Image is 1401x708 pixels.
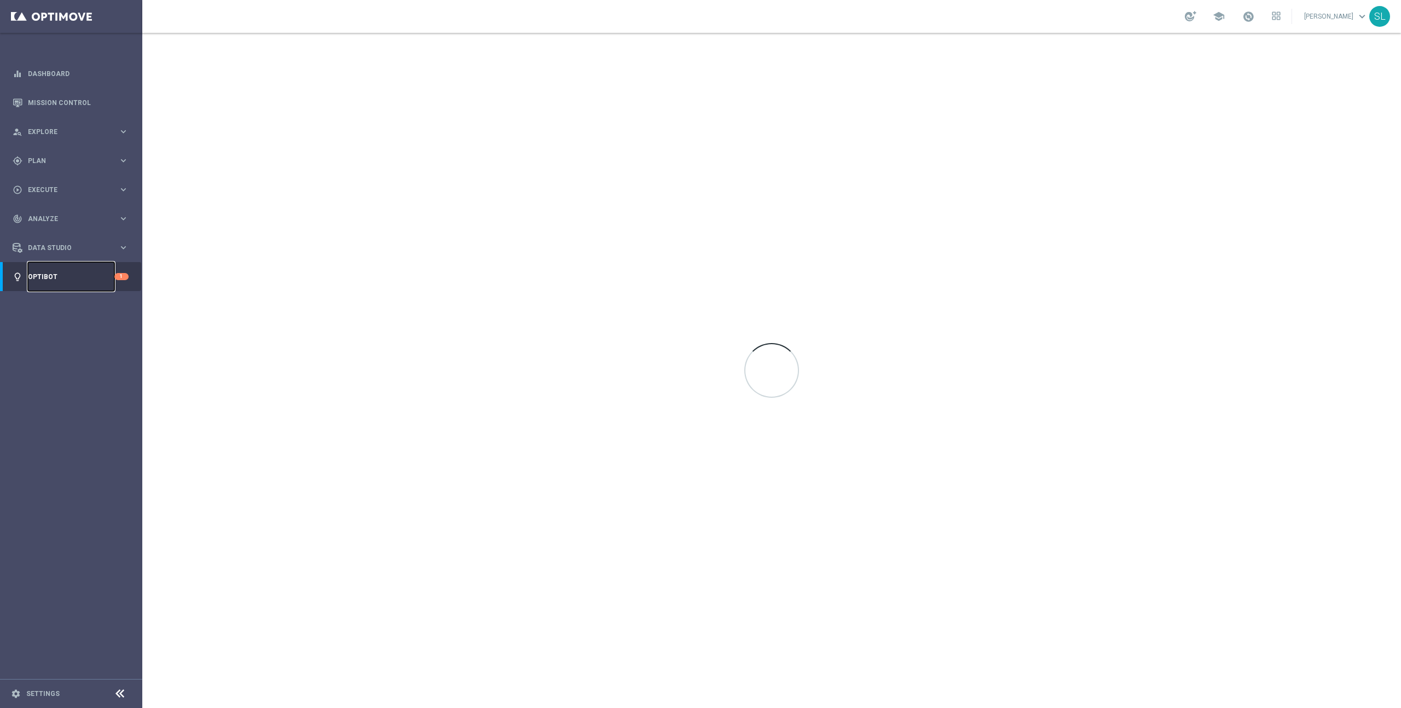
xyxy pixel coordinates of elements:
[28,187,118,193] span: Execute
[28,245,118,251] span: Data Studio
[12,272,129,281] button: lightbulb Optibot 1
[13,243,118,253] div: Data Studio
[13,69,22,79] i: equalizer
[13,185,22,195] i: play_circle_outline
[13,88,129,117] div: Mission Control
[1303,8,1369,25] a: [PERSON_NAME]keyboard_arrow_down
[118,126,129,137] i: keyboard_arrow_right
[13,214,118,224] div: Analyze
[118,184,129,195] i: keyboard_arrow_right
[12,243,129,252] button: Data Studio keyboard_arrow_right
[13,127,118,137] div: Explore
[12,127,129,136] button: person_search Explore keyboard_arrow_right
[12,214,129,223] button: track_changes Analyze keyboard_arrow_right
[12,185,129,194] button: play_circle_outline Execute keyboard_arrow_right
[12,98,129,107] button: Mission Control
[1213,10,1225,22] span: school
[28,262,114,291] a: Optibot
[13,127,22,137] i: person_search
[28,129,118,135] span: Explore
[118,213,129,224] i: keyboard_arrow_right
[1356,10,1368,22] span: keyboard_arrow_down
[13,214,22,224] i: track_changes
[28,158,118,164] span: Plan
[12,156,129,165] button: gps_fixed Plan keyboard_arrow_right
[13,262,129,291] div: Optibot
[28,88,129,117] a: Mission Control
[13,156,118,166] div: Plan
[13,272,22,282] i: lightbulb
[28,216,118,222] span: Analyze
[26,690,60,697] a: Settings
[28,59,129,88] a: Dashboard
[118,155,129,166] i: keyboard_arrow_right
[13,156,22,166] i: gps_fixed
[1369,6,1390,27] div: SL
[11,689,21,699] i: settings
[114,273,129,280] div: 1
[13,185,118,195] div: Execute
[12,69,129,78] button: equalizer Dashboard
[118,242,129,253] i: keyboard_arrow_right
[13,59,129,88] div: Dashboard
